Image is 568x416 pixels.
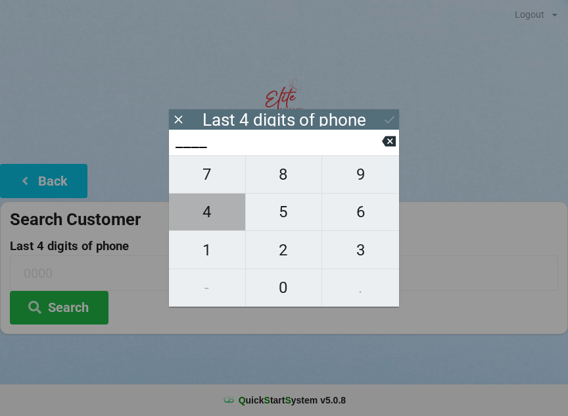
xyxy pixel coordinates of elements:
[169,236,245,264] span: 1
[169,198,245,226] span: 4
[169,161,245,188] span: 7
[246,198,322,226] span: 5
[322,155,399,194] button: 9
[322,231,399,269] button: 3
[246,231,323,269] button: 2
[246,155,323,194] button: 8
[246,269,323,307] button: 0
[169,231,246,269] button: 1
[169,155,246,194] button: 7
[246,161,322,188] span: 8
[246,236,322,264] span: 2
[246,274,322,301] span: 0
[322,161,399,188] span: 9
[322,198,399,226] span: 6
[246,194,323,231] button: 5
[322,236,399,264] span: 3
[322,194,399,231] button: 6
[169,194,246,231] button: 4
[202,113,366,126] div: Last 4 digits of phone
